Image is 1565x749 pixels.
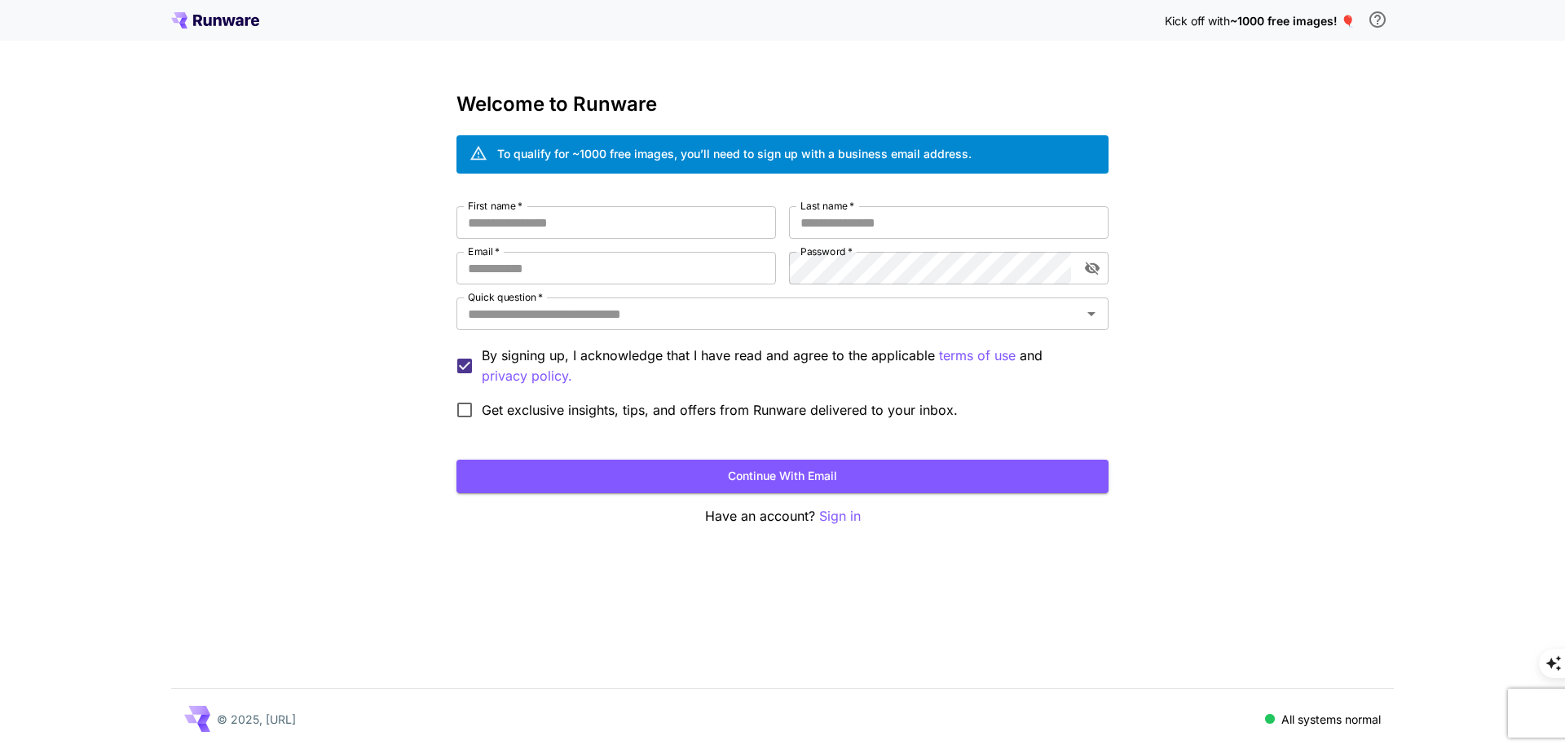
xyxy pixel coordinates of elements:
[1361,3,1394,36] button: In order to qualify for free credit, you need to sign up with a business email address and click ...
[800,199,854,213] label: Last name
[456,506,1109,527] p: Have an account?
[1165,14,1230,28] span: Kick off with
[468,290,543,304] label: Quick question
[482,346,1095,386] p: By signing up, I acknowledge that I have read and agree to the applicable and
[939,346,1016,366] p: terms of use
[217,711,296,728] p: © 2025, [URL]
[819,506,861,527] button: Sign in
[468,199,522,213] label: First name
[456,93,1109,116] h3: Welcome to Runware
[1080,302,1103,325] button: Open
[800,245,853,258] label: Password
[1078,253,1107,283] button: toggle password visibility
[482,400,958,420] span: Get exclusive insights, tips, and offers from Runware delivered to your inbox.
[939,346,1016,366] button: By signing up, I acknowledge that I have read and agree to the applicable and privacy policy.
[456,460,1109,493] button: Continue with email
[1230,14,1355,28] span: ~1000 free images! 🎈
[1281,711,1381,728] p: All systems normal
[482,366,572,386] p: privacy policy.
[497,145,972,162] div: To qualify for ~1000 free images, you’ll need to sign up with a business email address.
[482,366,572,386] button: By signing up, I acknowledge that I have read and agree to the applicable terms of use and
[468,245,500,258] label: Email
